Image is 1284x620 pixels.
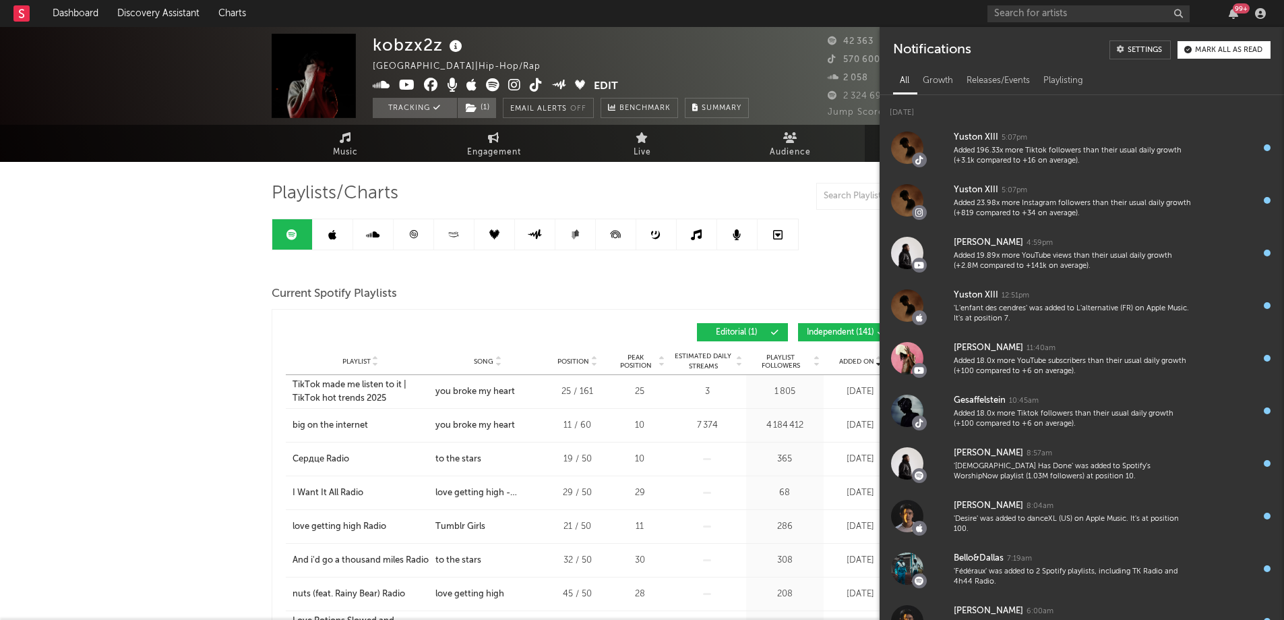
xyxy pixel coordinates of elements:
[619,101,671,117] span: Benchmark
[615,419,665,432] div: 10
[954,251,1191,272] div: Added 19.89x more YouTube views than their usual daily growth (+2.8M compared to +141k on average).
[816,183,985,210] input: Search Playlists/Charts
[750,520,820,534] div: 286
[293,520,429,534] a: love getting high Radio
[293,486,429,500] a: I Want It All Radio
[1007,554,1032,564] div: 7:19am
[828,74,868,82] span: 2 058
[615,354,657,370] span: Peak Position
[827,419,894,432] div: [DATE]
[547,520,608,534] div: 21 / 50
[828,92,969,101] span: 2 324 691 Monthly Listeners
[880,279,1284,332] a: Yuston XIII12:51pm'L'enfant des cendres' was added to L'alternative (FR) on Apple Music. It's at ...
[373,34,466,56] div: kobzx2z
[954,393,1006,409] div: Gesaffelstein
[685,98,749,118] button: Summary
[1178,41,1271,59] button: Mark all as read
[893,69,916,92] div: All
[1009,396,1039,406] div: 10:45am
[880,437,1284,490] a: [PERSON_NAME]8:57am'[DEMOGRAPHIC_DATA] Has Done' was added to Spotify's WorshipNow playlist (1.03...
[634,144,651,161] span: Live
[893,40,971,59] div: Notifications
[1109,40,1171,59] a: Settings
[828,55,880,64] span: 570 600
[293,520,386,534] div: love getting high Radio
[457,98,497,118] span: ( 1 )
[807,329,874,337] span: Independent ( 141 )
[293,588,429,601] a: nuts (feat. Rainy Bear) Radio
[570,105,586,113] em: Off
[1027,501,1053,511] div: 8:04am
[954,551,1004,567] div: Bello&Dallas
[798,323,894,341] button: Independent(141)
[916,69,960,92] div: Growth
[293,453,349,466] div: Сердце Radio
[615,520,665,534] div: 11
[880,542,1284,595] a: Bello&Dallas7:19am'Fédéraux' was added to 2 Spotify playlists, including TK Radio and 4h44 Radio.
[557,358,589,366] span: Position
[420,125,568,162] a: Engagement
[1195,47,1262,54] div: Mark all as read
[594,78,618,95] button: Edit
[954,567,1191,588] div: 'Fédéraux' was added to 2 Spotify playlists, including TK Radio and 4h44 Radio.
[615,385,665,399] div: 25
[601,98,678,118] a: Benchmark
[615,588,665,601] div: 28
[1027,607,1053,617] div: 6:00am
[547,385,608,399] div: 25 / 161
[293,554,429,567] div: And i'd go a thousand miles Radio
[827,385,894,399] div: [DATE]
[672,419,743,432] div: 7 374
[828,108,907,117] span: Jump Score: 94.7
[839,358,874,366] span: Added On
[960,69,1037,92] div: Releases/Events
[435,588,504,601] div: love getting high
[954,461,1191,482] div: '[DEMOGRAPHIC_DATA] Has Done' was added to Spotify's WorshipNow playlist (1.03M followers) at pos...
[828,37,874,46] span: 42 363
[272,125,420,162] a: Music
[697,323,788,341] button: Editorial(1)
[880,95,1284,121] div: [DATE]
[954,235,1023,251] div: [PERSON_NAME]
[547,486,608,500] div: 29 / 50
[954,182,998,198] div: Yuston XIII
[750,554,820,567] div: 308
[954,304,1191,325] div: 'L'enfant des cendres' was added to L'alternative (FR) on Apple Music. It's at position 7.
[750,354,812,370] span: Playlist Followers
[880,227,1284,279] a: [PERSON_NAME]4:59pmAdded 19.89x more YouTube views than their usual daily growth (+2.8M compared ...
[880,174,1284,227] a: Yuston XIII5:07pmAdded 23.98x more Instagram followers than their usual daily growth (+819 compar...
[880,121,1284,174] a: Yuston XIII5:07pmAdded 196.33x more Tiktok followers than their usual daily growth (+3.1k compare...
[750,419,820,432] div: 4 184 412
[293,419,368,432] div: big on the internet
[880,332,1284,385] a: [PERSON_NAME]11:40amAdded 18.0x more YouTube subscribers than their usual daily growth (+100 comp...
[954,340,1023,356] div: [PERSON_NAME]
[293,378,429,405] a: TikTok made me listen to it | TikTok hot trends 2025
[1002,133,1027,143] div: 5:07pm
[435,419,515,432] div: you broke my heart
[750,453,820,466] div: 365
[342,358,371,366] span: Playlist
[615,453,665,466] div: 10
[272,286,397,302] span: Current Spotify Playlists
[750,385,820,399] div: 1 805
[568,125,716,162] a: Live
[1037,69,1090,92] div: Playlisting
[615,486,665,500] div: 29
[954,445,1023,461] div: [PERSON_NAME]
[373,98,457,118] button: Tracking
[467,144,521,161] span: Engagement
[1002,186,1027,196] div: 5:07pm
[615,554,665,567] div: 30
[458,98,496,118] button: (1)
[1233,3,1250,13] div: 99 +
[716,125,865,162] a: Audience
[827,486,894,500] div: [DATE]
[954,409,1191,430] div: Added 18.0x more Tiktok followers than their usual daily growth (+100 compared to +6 on average).
[547,453,608,466] div: 19 / 50
[435,385,515,399] div: you broke my heart
[827,554,894,567] div: [DATE]
[827,520,894,534] div: [DATE]
[827,453,894,466] div: [DATE]
[880,490,1284,542] a: [PERSON_NAME]8:04am'Desire' was added to danceXL (US) on Apple Music. It's at position 100.
[435,520,485,534] div: Tumblr Girls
